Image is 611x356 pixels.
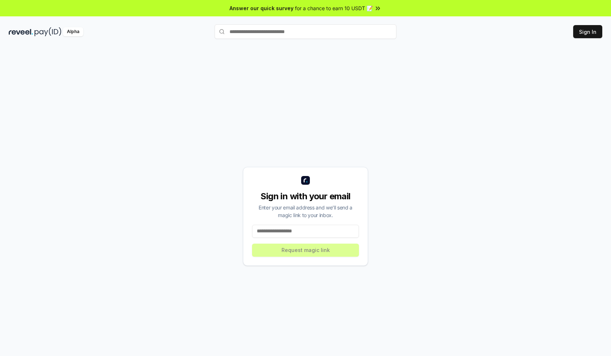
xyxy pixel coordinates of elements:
[573,25,602,38] button: Sign In
[252,191,359,202] div: Sign in with your email
[63,27,83,36] div: Alpha
[35,27,61,36] img: pay_id
[301,176,310,185] img: logo_small
[295,4,373,12] span: for a chance to earn 10 USDT 📝
[252,204,359,219] div: Enter your email address and we’ll send a magic link to your inbox.
[229,4,293,12] span: Answer our quick survey
[9,27,33,36] img: reveel_dark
